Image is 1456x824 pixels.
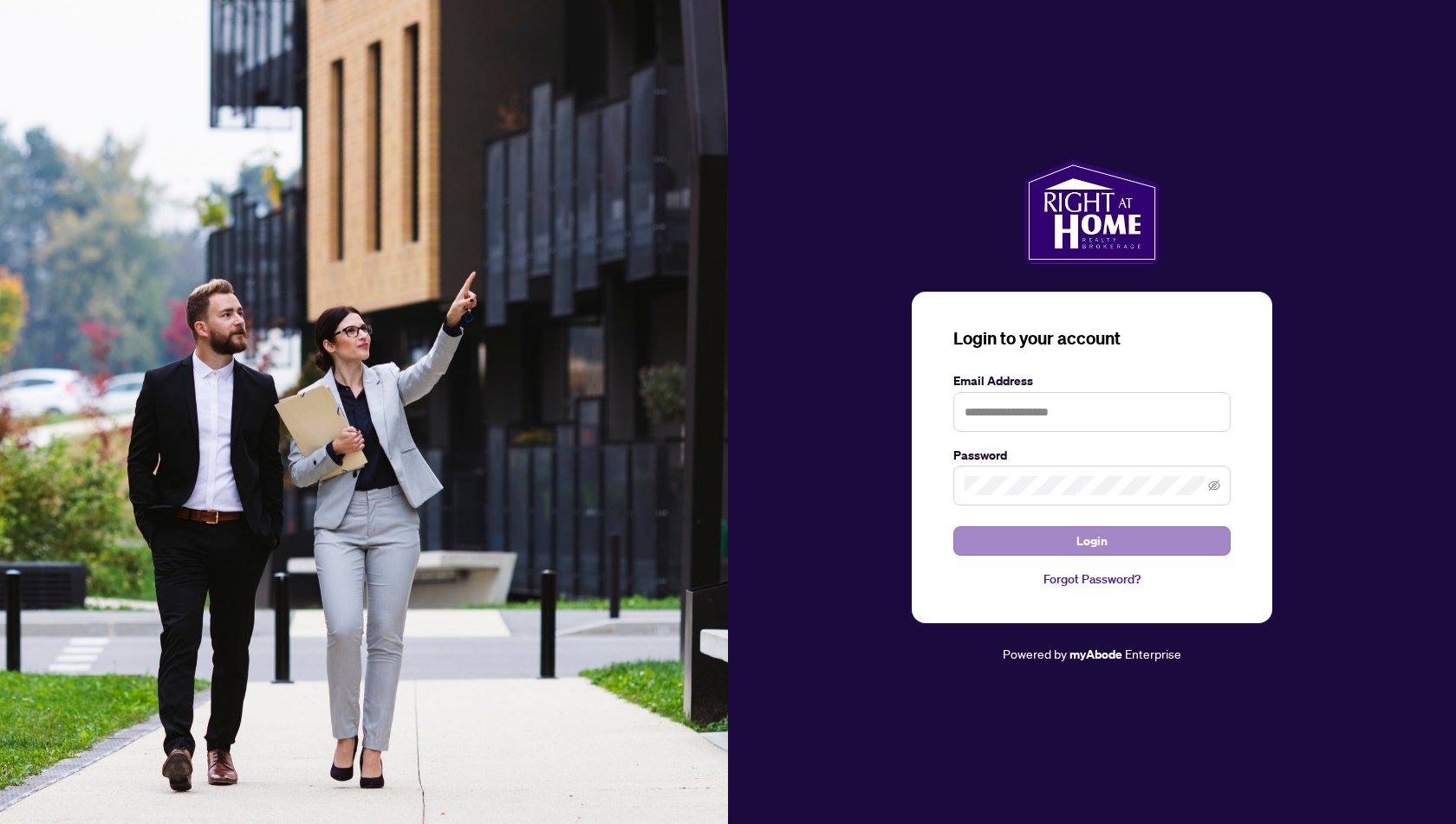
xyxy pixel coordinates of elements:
span: Powered by [1003,646,1067,661]
label: Password [953,446,1231,465]
img: ma-logo [1024,160,1159,264]
span: Login [1076,527,1108,555]
button: Login [953,526,1231,556]
span: eye-invisible [1208,480,1220,492]
span: Enterprise [1125,646,1181,661]
a: Forgot Password? [953,570,1231,589]
h3: Login to your account [953,326,1231,351]
label: Email Address [953,371,1231,390]
a: myAbode [1069,645,1122,664]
